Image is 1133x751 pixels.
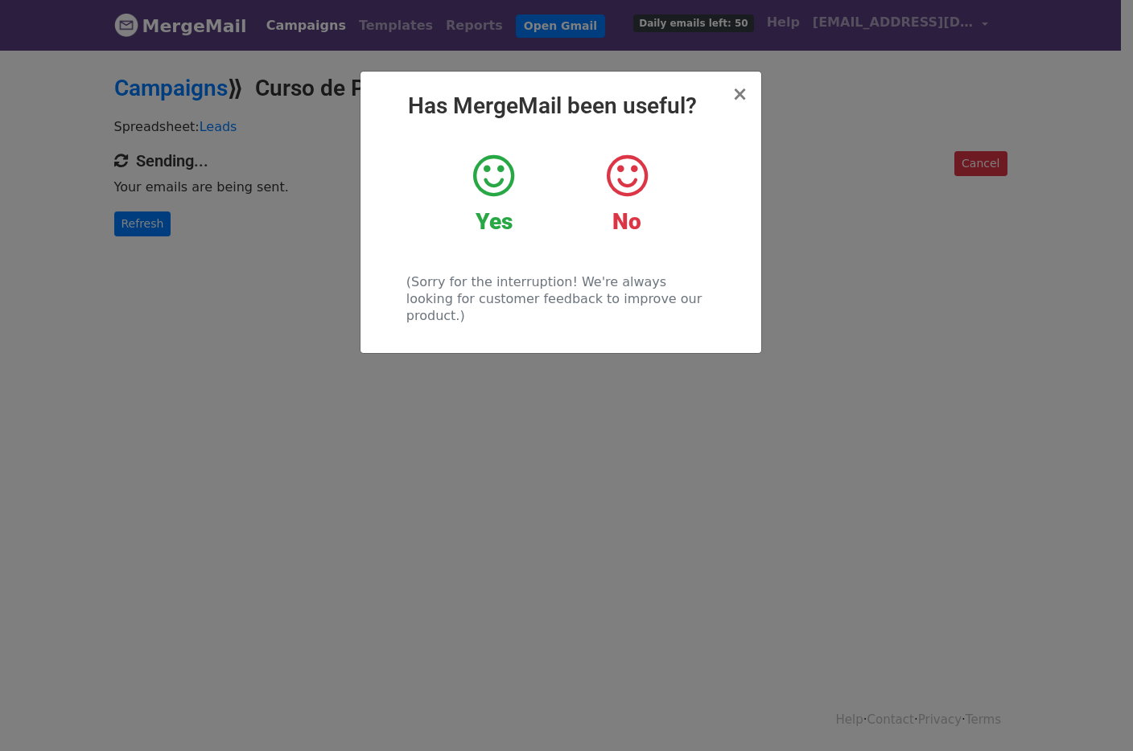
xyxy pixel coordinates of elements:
[572,152,681,236] a: No
[731,84,748,104] button: Close
[406,273,715,324] p: (Sorry for the interruption! We're always looking for customer feedback to improve our product.)
[731,83,748,105] span: ×
[612,208,641,235] strong: No
[476,208,513,235] strong: Yes
[439,152,548,236] a: Yes
[373,92,748,120] h2: Has MergeMail been useful?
